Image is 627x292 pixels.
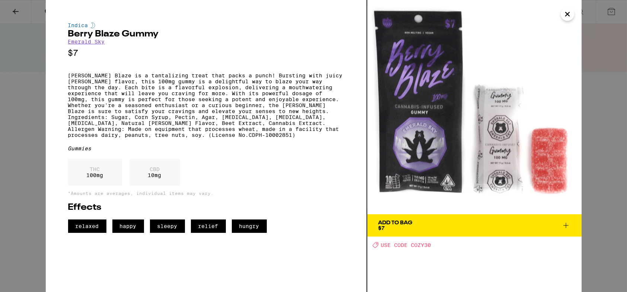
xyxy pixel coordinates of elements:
h2: Berry Blaze Gummy [68,30,344,39]
p: *Amounts are averages, individual items may vary. [68,191,344,196]
span: sleepy [150,219,185,233]
button: Close [561,7,574,21]
span: hungry [232,219,267,233]
span: Hi. Need any help? [4,5,54,11]
div: Add To Bag [378,220,413,225]
img: indicaColor.svg [91,22,95,28]
span: relief [191,219,226,233]
p: CBD [148,166,161,172]
p: THC [87,166,103,172]
div: 100 mg [68,159,122,186]
div: 10 mg [129,159,180,186]
div: Indica [68,22,344,28]
span: USE CODE COZY30 [381,242,431,248]
p: $7 [68,48,344,58]
p: [PERSON_NAME] Blaze is a tantalizing treat that packs a punch! Bursting with juicy [PERSON_NAME] ... [68,73,344,138]
span: relaxed [68,219,106,233]
button: Add To Bag$7 [367,214,582,237]
span: happy [112,219,144,233]
span: $7 [378,225,385,231]
h2: Effects [68,203,344,212]
div: Gummies [68,145,344,151]
a: Emerald Sky [68,39,105,45]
